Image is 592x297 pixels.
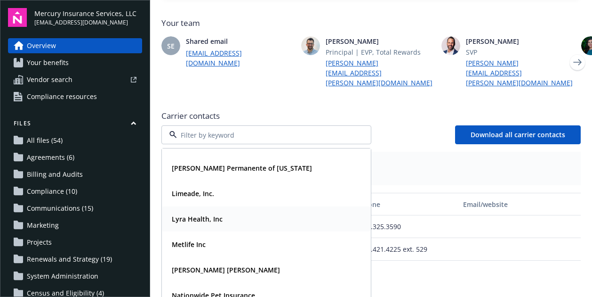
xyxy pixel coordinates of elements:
[27,38,56,53] span: Overview
[27,167,83,182] span: Billing and Audits
[455,125,581,144] button: Download all carrier contacts
[8,235,142,250] a: Projects
[8,119,142,131] button: Files
[326,36,433,46] span: [PERSON_NAME]
[27,72,72,87] span: Vendor search
[27,269,98,284] span: System Administration
[326,47,433,57] span: Principal | EVP, Total Rewards
[172,240,206,249] strong: Metlife Inc
[177,130,352,140] input: Filter by keyword
[8,38,142,53] a: Overview
[441,36,460,55] img: photo
[466,36,574,46] span: [PERSON_NAME]
[471,130,565,139] span: Download all carrier contacts
[27,184,77,199] span: Compliance (10)
[8,218,142,233] a: Marketing
[356,193,459,215] button: Phone
[8,184,142,199] a: Compliance (10)
[167,41,175,51] span: SE
[27,201,93,216] span: Communications (15)
[8,201,142,216] a: Communications (15)
[186,36,294,46] span: Shared email
[8,269,142,284] a: System Administration
[8,8,27,27] img: navigator-logo.svg
[172,265,280,274] strong: [PERSON_NAME] [PERSON_NAME]
[8,150,142,165] a: Agreements (6)
[169,168,573,178] span: Financial Wellness - (N/A)
[8,72,142,87] a: Vendor search
[34,8,136,18] span: Mercury Insurance Services, LLC
[169,159,573,168] span: Plan types
[27,218,59,233] span: Marketing
[161,110,581,122] span: Carrier contacts
[27,150,74,165] span: Agreements (6)
[172,189,214,198] strong: Limeade, Inc.
[172,164,312,173] strong: [PERSON_NAME] Permanente of [US_STATE]
[466,47,574,57] span: SVP
[463,199,577,209] div: Email/website
[8,252,142,267] a: Renewals and Strategy (19)
[356,238,459,261] div: 800.421.4225 ext. 529
[8,167,142,182] a: Billing and Audits
[27,133,63,148] span: All files (54)
[356,215,459,238] div: 800.325.3590
[8,133,142,148] a: All files (54)
[8,89,142,104] a: Compliance resources
[34,18,136,27] span: [EMAIL_ADDRESS][DOMAIN_NAME]
[27,252,112,267] span: Renewals and Strategy (19)
[27,235,52,250] span: Projects
[27,55,69,70] span: Your benefits
[172,214,223,223] strong: Lyra Health, Inc
[186,48,294,68] a: [EMAIL_ADDRESS][DOMAIN_NAME]
[570,55,585,70] a: Next
[27,89,97,104] span: Compliance resources
[459,193,581,215] button: Email/website
[8,55,142,70] a: Your benefits
[301,36,320,55] img: photo
[326,58,433,88] a: [PERSON_NAME][EMAIL_ADDRESS][PERSON_NAME][DOMAIN_NAME]
[360,199,456,209] div: Phone
[34,8,142,27] button: Mercury Insurance Services, LLC[EMAIL_ADDRESS][DOMAIN_NAME]
[466,58,574,88] a: [PERSON_NAME][EMAIL_ADDRESS][PERSON_NAME][DOMAIN_NAME]
[161,17,581,29] span: Your team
